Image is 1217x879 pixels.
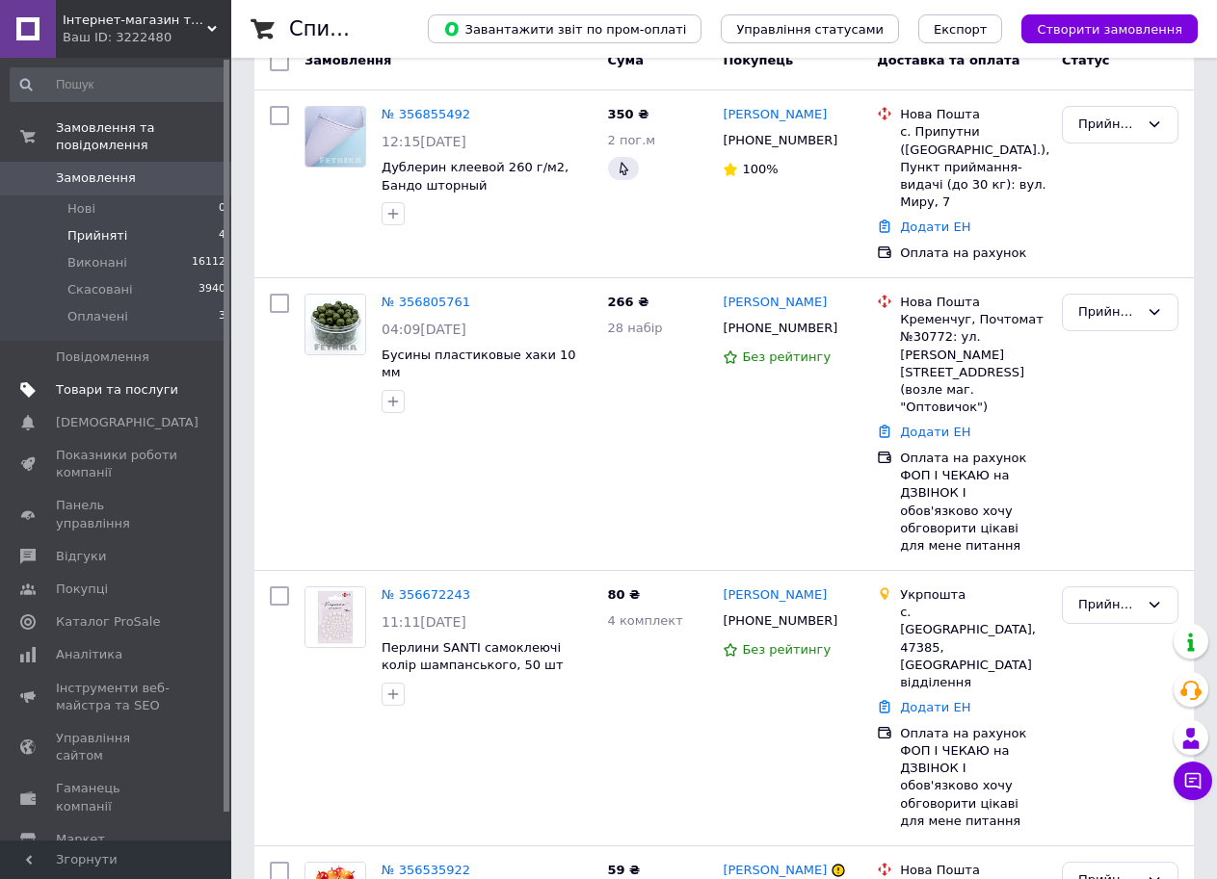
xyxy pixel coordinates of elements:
[1002,21,1198,36] a: Створити замовлення
[304,106,366,168] a: Фото товару
[918,14,1003,43] button: Експорт
[900,294,1046,311] div: Нова Пошта
[382,587,470,602] a: № 356672243
[428,14,701,43] button: Завантажити звіт по пром-оплаті
[1078,115,1139,135] div: Прийнято
[1037,22,1182,37] span: Створити замовлення
[56,680,178,714] span: Інструменти веб-майстра та SEO
[719,316,841,341] div: [PHONE_NUMBER]
[723,586,827,605] a: [PERSON_NAME]
[56,119,231,154] span: Замовлення та повідомлення
[443,20,686,38] span: Завантажити звіт по пром-оплаті
[900,586,1046,604] div: Укрпошта
[382,295,470,309] a: № 356805761
[56,548,106,565] span: Відгуки
[56,581,108,598] span: Покупці
[382,322,466,337] span: 04:09[DATE]
[56,730,178,764] span: Управління сайтом
[608,321,663,335] span: 28 набір
[900,725,1046,830] div: Оплата на рахунок ФОП I ЧЕКАЮ на ДЗВІНОК I обов'язково хочу обговорити цікаві для мене питання
[900,700,970,714] a: Додати ЕН
[67,281,133,298] span: Скасовані
[10,67,227,102] input: Пошук
[304,586,366,648] a: Фото товару
[382,348,576,380] a: Бусины пластиковые хаки 10 мм
[608,53,644,67] span: Cума
[608,133,656,147] span: 2 пог.м
[67,200,95,218] span: Нові
[304,53,391,67] span: Замовлення
[219,200,225,218] span: 0
[382,134,466,149] span: 12:15[DATE]
[934,22,988,37] span: Експорт
[608,295,649,309] span: 266 ₴
[56,780,178,814] span: Гаманець компанії
[900,862,1046,879] div: Нова Пошта
[289,17,485,40] h1: Список замовлень
[900,425,970,439] a: Додати ЕН
[608,863,641,877] span: 59 ₴
[721,14,899,43] button: Управління статусами
[56,447,178,481] span: Показники роботи компанії
[382,640,564,673] a: Перлини SANTI самоклеючі колір шампанського, 50 шт
[67,227,127,245] span: Прийняті
[382,614,466,630] span: 11:11[DATE]
[723,106,827,124] a: [PERSON_NAME]
[900,604,1046,691] div: с. [GEOGRAPHIC_DATA], 47385, [GEOGRAPHIC_DATA] відділення
[67,308,128,325] span: Оплачені
[608,107,649,121] span: 350 ₴
[900,245,1046,262] div: Оплата на рахунок
[742,642,831,657] span: Без рейтингу
[900,106,1046,123] div: Нова Пошта
[219,308,225,325] span: 3
[56,831,105,848] span: Маркет
[1062,53,1110,67] span: Статус
[382,863,470,877] a: № 356535922
[56,497,178,531] span: Панель управління
[1078,302,1139,323] div: Прийнято
[56,349,149,366] span: Повідомлення
[723,53,793,67] span: Покупець
[608,613,683,628] span: 4 комплект
[900,220,970,234] a: Додати ЕН
[877,53,1019,67] span: Доставка та оплата
[900,123,1046,211] div: с. Припутни ([GEOGRAPHIC_DATA].), Пункт приймання-видачі (до 30 кг): вул. Миру, 7
[1021,14,1198,43] button: Створити замовлення
[608,587,641,602] span: 80 ₴
[219,227,225,245] span: 4
[56,381,178,399] span: Товари та послуги
[304,294,366,355] a: Фото товару
[382,107,470,121] a: № 356855492
[63,29,231,46] div: Ваш ID: 3222480
[56,646,122,663] span: Аналітика
[900,311,1046,416] div: Кременчуг, Почтомат №30772: ул. [PERSON_NAME][STREET_ADDRESS] (возле маг. "Оптовичок")
[736,22,884,37] span: Управління статусами
[719,608,841,633] div: [PHONE_NUMBER]
[723,294,827,312] a: [PERSON_NAME]
[1174,762,1212,800] button: Чат з покупцем
[56,169,136,187] span: Замовлення
[305,587,365,647] img: Фото товару
[67,254,127,271] span: Виконані
[900,450,1046,555] div: Оплата на рахунок ФОП I ЧЕКАЮ на ДЗВІНОК I обов'язково хочу обговорити цікаві для мене питання
[63,12,207,29] span: Інтернет-магазин товарів для творчості та рукоділля "Фетріка"
[198,281,225,298] span: 3940
[1078,595,1139,615] div: Прийнято
[742,349,831,364] span: Без рейтингу
[56,613,160,631] span: Каталог ProSale
[305,295,365,354] img: Фото товару
[192,254,225,271] span: 16112
[742,162,778,176] span: 100%
[56,414,198,431] span: [DEMOGRAPHIC_DATA]
[382,160,569,193] a: Дублерин клеевой 260 г/м2, Бандо шторный
[305,107,365,167] img: Фото товару
[719,128,841,153] div: [PHONE_NUMBER]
